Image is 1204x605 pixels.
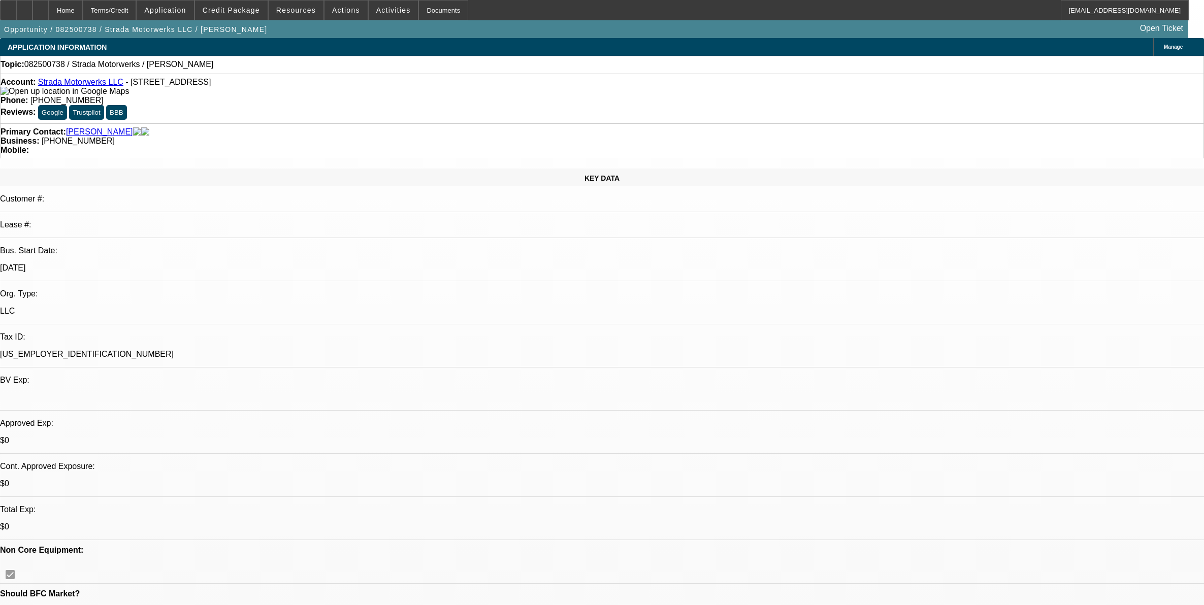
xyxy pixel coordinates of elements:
[133,127,141,137] img: facebook-icon.png
[1,96,28,105] strong: Phone:
[4,25,267,33] span: Opportunity / 082500738 / Strada Motorwerks LLC / [PERSON_NAME]
[1,87,129,96] img: Open up location in Google Maps
[276,6,316,14] span: Resources
[1136,20,1187,37] a: Open Ticket
[69,105,104,120] button: Trustpilot
[144,6,186,14] span: Application
[137,1,193,20] button: Application
[141,127,149,137] img: linkedin-icon.png
[1,127,66,137] strong: Primary Contact:
[1164,44,1183,50] span: Manage
[324,1,368,20] button: Actions
[369,1,418,20] button: Activities
[203,6,260,14] span: Credit Package
[66,127,133,137] a: [PERSON_NAME]
[106,105,127,120] button: BBB
[30,96,104,105] span: [PHONE_NUMBER]
[584,174,620,182] span: KEY DATA
[1,87,129,95] a: View Google Maps
[24,60,214,69] span: 082500738 / Strada Motorwerks / [PERSON_NAME]
[1,78,36,86] strong: Account:
[1,108,36,116] strong: Reviews:
[42,137,115,145] span: [PHONE_NUMBER]
[332,6,360,14] span: Actions
[1,146,29,154] strong: Mobile:
[1,60,24,69] strong: Topic:
[1,137,39,145] strong: Business:
[269,1,323,20] button: Resources
[125,78,211,86] span: - [STREET_ADDRESS]
[195,1,268,20] button: Credit Package
[38,105,67,120] button: Google
[38,78,123,86] a: Strada Motorwerks LLC
[376,6,411,14] span: Activities
[8,43,107,51] span: APPLICATION INFORMATION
